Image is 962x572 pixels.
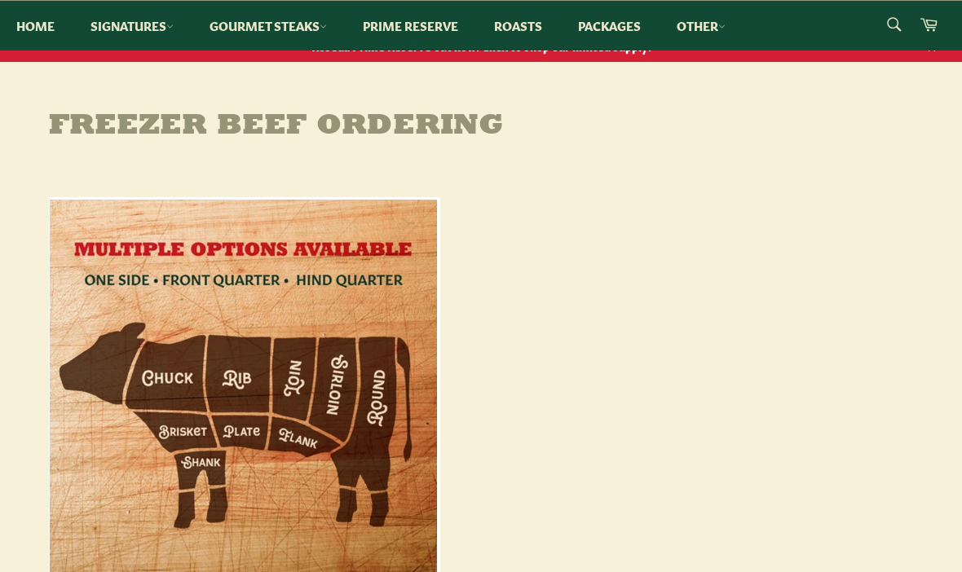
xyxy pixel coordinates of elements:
a: Prime Reserve [346,1,474,51]
a: Roasts [478,1,558,51]
h1: Freezer Beef Ordering [16,111,946,143]
a: Other [660,1,742,51]
a: Signatures [74,1,190,51]
a: Gourmet Steaks [193,1,343,51]
a: Packages [562,1,657,51]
